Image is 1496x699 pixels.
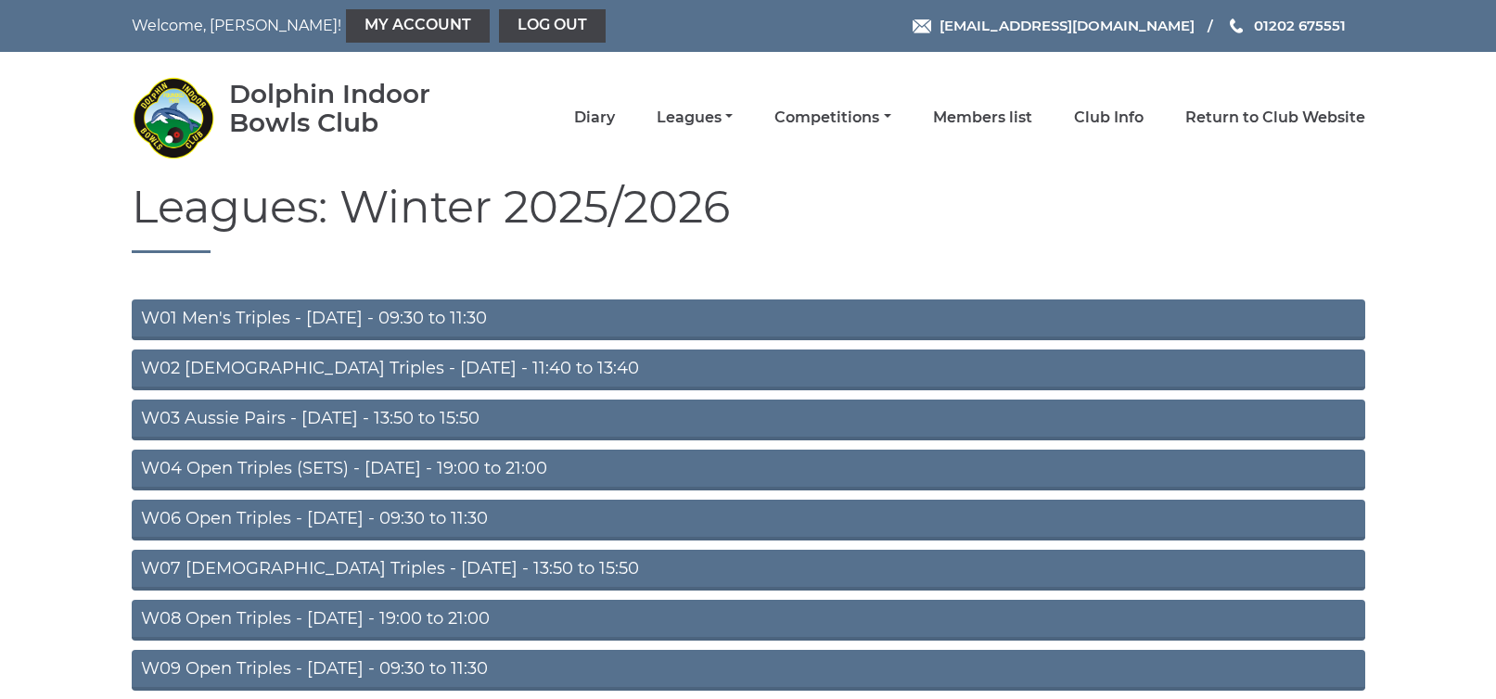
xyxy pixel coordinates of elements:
[132,183,1365,253] h1: Leagues: Winter 2025/2026
[1254,17,1346,34] span: 01202 675551
[1227,15,1346,36] a: Phone us 01202 675551
[940,17,1195,34] span: [EMAIL_ADDRESS][DOMAIN_NAME]
[132,450,1365,490] a: W04 Open Triples (SETS) - [DATE] - 19:00 to 21:00
[132,500,1365,540] a: W06 Open Triples - [DATE] - 09:30 to 11:30
[229,80,484,137] div: Dolphin Indoor Bowls Club
[132,349,1365,390] a: W02 [DEMOGRAPHIC_DATA] Triples - [DATE] - 11:40 to 13:40
[1185,108,1365,128] a: Return to Club Website
[132,600,1365,641] a: W08 Open Triples - [DATE] - 19:00 to 21:00
[132,299,1365,340] a: W01 Men's Triples - [DATE] - 09:30 to 11:30
[132,550,1365,591] a: W07 [DEMOGRAPHIC_DATA] Triples - [DATE] - 13:50 to 15:50
[913,19,931,33] img: Email
[574,108,615,128] a: Diary
[657,108,733,128] a: Leagues
[499,9,606,43] a: Log out
[1074,108,1144,128] a: Club Info
[774,108,890,128] a: Competitions
[913,15,1195,36] a: Email [EMAIL_ADDRESS][DOMAIN_NAME]
[1230,19,1243,33] img: Phone us
[132,650,1365,691] a: W09 Open Triples - [DATE] - 09:30 to 11:30
[132,9,630,43] nav: Welcome, [PERSON_NAME]!
[933,108,1032,128] a: Members list
[346,9,490,43] a: My Account
[132,400,1365,440] a: W03 Aussie Pairs - [DATE] - 13:50 to 15:50
[132,76,215,159] img: Dolphin Indoor Bowls Club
